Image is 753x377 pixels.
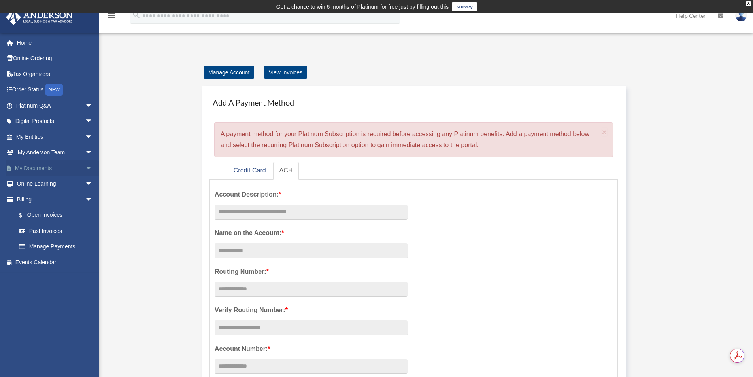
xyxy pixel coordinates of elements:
[85,176,101,192] span: arrow_drop_down
[85,160,101,176] span: arrow_drop_down
[6,82,105,98] a: Order StatusNEW
[215,266,408,277] label: Routing Number:
[85,145,101,161] span: arrow_drop_down
[132,11,141,19] i: search
[209,94,618,111] h4: Add A Payment Method
[273,162,299,180] a: ACH
[746,1,751,6] div: close
[85,114,101,130] span: arrow_drop_down
[6,176,105,192] a: Online Learningarrow_drop_down
[6,191,105,207] a: Billingarrow_drop_down
[4,9,75,25] img: Anderson Advisors Platinum Portal
[6,114,105,129] a: Digital Productsarrow_drop_down
[227,162,272,180] a: Credit Card
[6,66,105,82] a: Tax Organizers
[107,11,116,21] i: menu
[215,189,408,200] label: Account Description:
[45,84,63,96] div: NEW
[6,51,105,66] a: Online Ordering
[6,129,105,145] a: My Entitiesarrow_drop_down
[85,98,101,114] span: arrow_drop_down
[6,254,105,270] a: Events Calendar
[85,191,101,208] span: arrow_drop_down
[6,98,105,114] a: Platinum Q&Aarrow_drop_down
[214,122,613,157] div: A payment method for your Platinum Subscription is required before accessing any Platinum benefit...
[6,160,105,176] a: My Documentsarrow_drop_down
[215,343,408,354] label: Account Number:
[276,2,449,11] div: Get a chance to win 6 months of Platinum for free just by filling out this
[11,223,105,239] a: Past Invoices
[452,2,477,11] a: survey
[204,66,254,79] a: Manage Account
[107,14,116,21] a: menu
[11,207,105,224] a: $Open Invoices
[6,35,105,51] a: Home
[6,145,105,161] a: My Anderson Teamarrow_drop_down
[23,210,27,220] span: $
[264,66,307,79] a: View Invoices
[85,129,101,145] span: arrow_drop_down
[215,305,408,316] label: Verify Routing Number:
[735,10,747,21] img: User Pic
[602,128,607,136] button: Close
[602,127,607,136] span: ×
[11,239,101,255] a: Manage Payments
[215,227,408,239] label: Name on the Account:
